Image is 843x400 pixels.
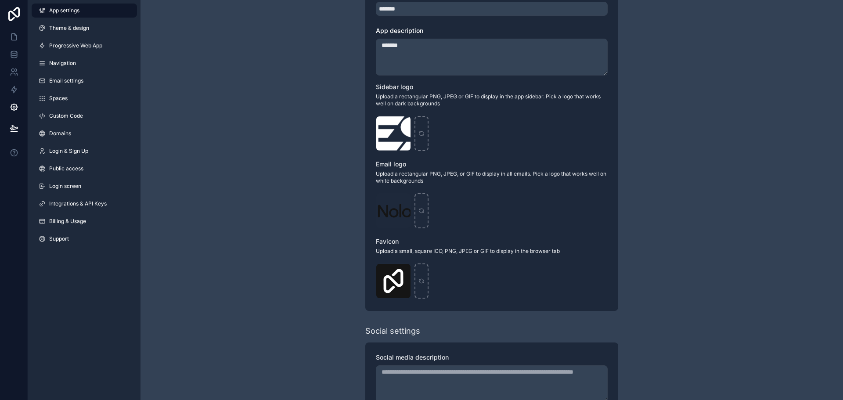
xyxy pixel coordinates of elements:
span: Public access [49,165,83,172]
a: App settings [32,4,137,18]
span: Sidebar logo [376,83,413,90]
span: App description [376,27,423,34]
a: Progressive Web App [32,39,137,53]
a: Integrations & API Keys [32,197,137,211]
span: Billing & Usage [49,218,86,225]
a: Custom Code [32,109,137,123]
span: Upload a rectangular PNG, JPEG or GIF to display in the app sidebar. Pick a logo that works well ... [376,93,608,107]
span: Email logo [376,160,406,168]
span: Navigation [49,60,76,67]
a: Billing & Usage [32,214,137,228]
a: Spaces [32,91,137,105]
a: Public access [32,162,137,176]
a: Login & Sign Up [32,144,137,158]
span: Spaces [49,95,68,102]
span: Integrations & API Keys [49,200,107,207]
span: Support [49,235,69,242]
span: Theme & design [49,25,89,32]
span: Email settings [49,77,83,84]
span: Upload a small, square ICO, PNG, JPEG or GIF to display in the browser tab [376,248,608,255]
a: Login screen [32,179,137,193]
span: Favicon [376,238,399,245]
span: Login screen [49,183,81,190]
a: Navigation [32,56,137,70]
span: Login & Sign Up [49,148,88,155]
a: Domains [32,126,137,141]
span: Custom Code [49,112,83,119]
span: Social media description [376,353,449,361]
span: Progressive Web App [49,42,102,49]
div: Social settings [365,325,420,337]
span: Domains [49,130,71,137]
a: Theme & design [32,21,137,35]
span: App settings [49,7,79,14]
a: Email settings [32,74,137,88]
span: Upload a rectangular PNG, JPEG, or GIF to display in all emails. Pick a logo that works well on w... [376,170,608,184]
a: Support [32,232,137,246]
